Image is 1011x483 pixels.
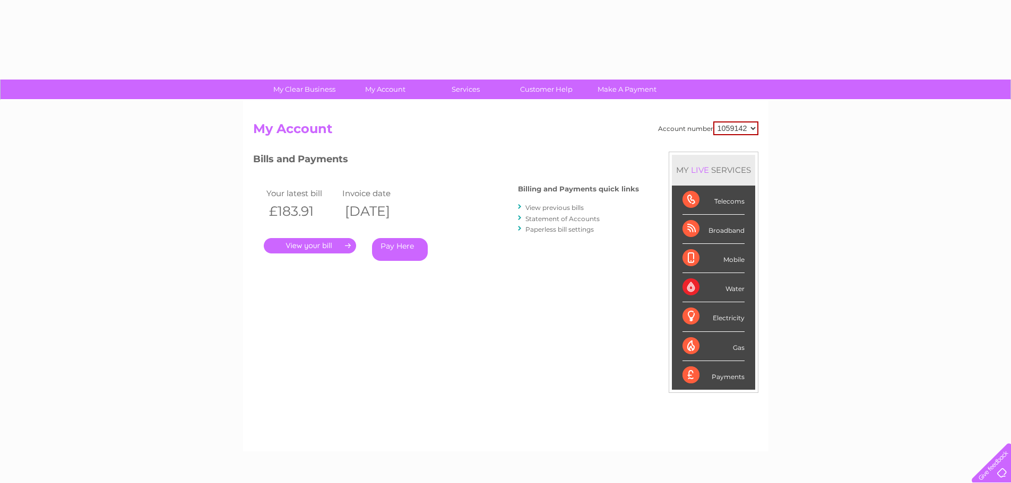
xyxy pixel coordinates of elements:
th: [DATE] [340,200,416,222]
a: Customer Help [503,80,590,99]
h2: My Account [253,121,758,142]
a: My Account [341,80,429,99]
th: £183.91 [264,200,340,222]
a: View previous bills [525,204,584,212]
a: Pay Here [372,238,428,261]
div: Account number [658,121,758,135]
h3: Bills and Payments [253,152,639,170]
div: Payments [682,361,745,390]
div: Telecoms [682,186,745,215]
div: Gas [682,332,745,361]
div: Water [682,273,745,302]
a: My Clear Business [261,80,348,99]
a: Services [422,80,509,99]
td: Your latest bill [264,186,340,200]
a: . [264,238,356,253]
div: LIVE [689,165,711,175]
a: Paperless bill settings [525,225,594,233]
div: Electricity [682,302,745,331]
h4: Billing and Payments quick links [518,185,639,193]
a: Make A Payment [583,80,671,99]
td: Invoice date [340,186,416,200]
div: MY SERVICES [672,155,755,185]
div: Broadband [682,215,745,244]
div: Mobile [682,244,745,273]
a: Statement of Accounts [525,215,600,223]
